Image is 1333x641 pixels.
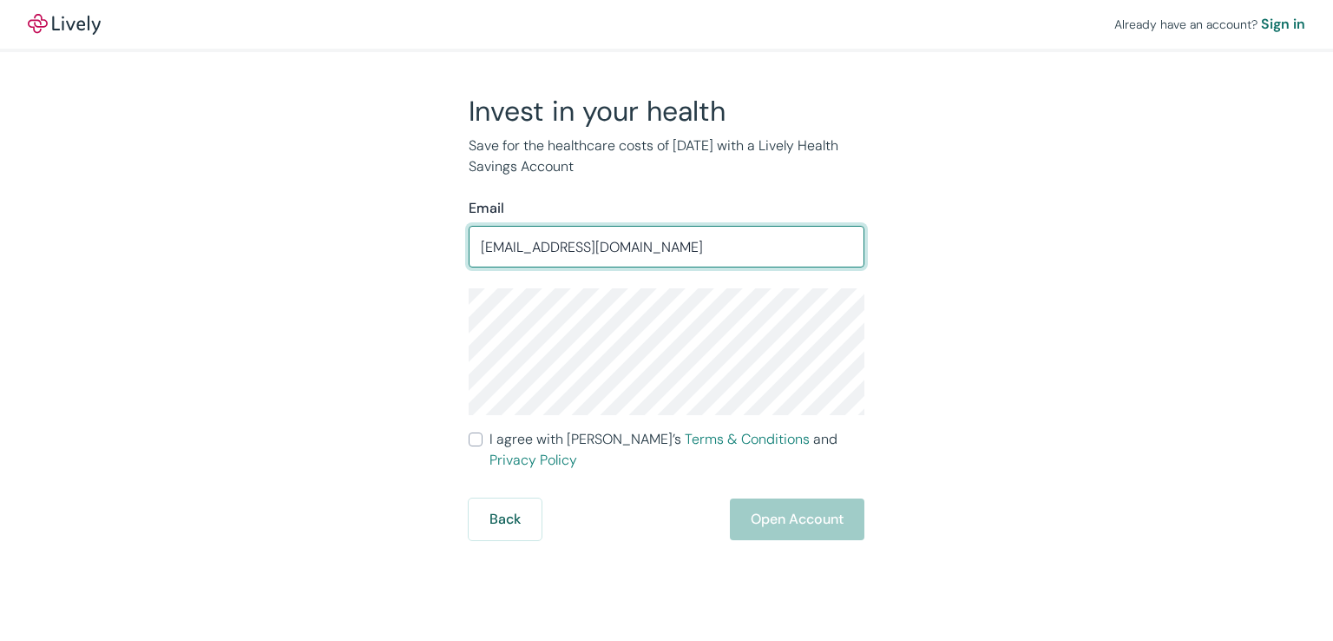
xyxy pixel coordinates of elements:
[489,451,577,469] a: Privacy Policy
[469,499,542,540] button: Back
[1261,14,1305,35] a: Sign in
[469,198,504,219] label: Email
[28,14,101,35] img: Lively
[1114,14,1305,35] div: Already have an account?
[469,135,864,177] p: Save for the healthcare costs of [DATE] with a Lively Health Savings Account
[489,429,864,471] span: I agree with [PERSON_NAME]’s and
[28,14,101,35] a: LivelyLively
[469,94,864,129] h2: Invest in your health
[685,430,810,448] a: Terms & Conditions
